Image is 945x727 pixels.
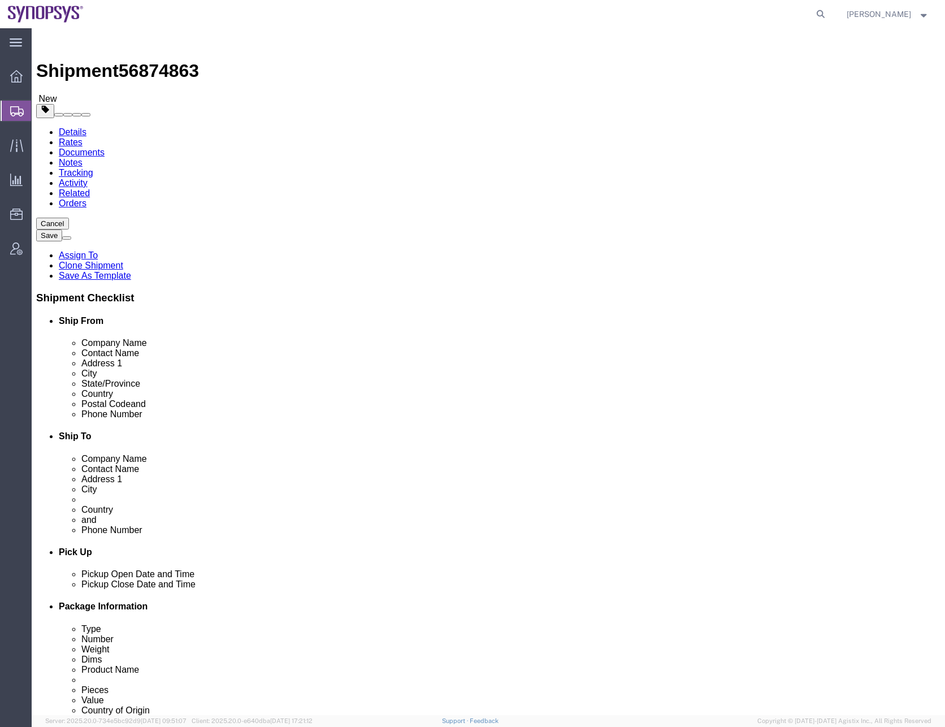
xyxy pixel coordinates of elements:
span: [DATE] 17:21:12 [270,717,313,724]
span: Client: 2025.20.0-e640dba [192,717,313,724]
span: Rafael Chacon [847,8,911,20]
iframe: FS Legacy Container [32,28,945,715]
span: Server: 2025.20.0-734e5bc92d9 [45,717,187,724]
a: Feedback [470,717,498,724]
a: Support [442,717,470,724]
span: Copyright © [DATE]-[DATE] Agistix Inc., All Rights Reserved [757,716,931,726]
span: [DATE] 09:51:07 [141,717,187,724]
button: [PERSON_NAME] [846,7,930,21]
img: logo [8,6,84,23]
